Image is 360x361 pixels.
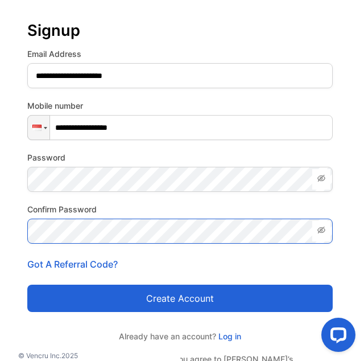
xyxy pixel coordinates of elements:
[27,151,333,163] label: Password
[27,17,333,44] p: Signup
[27,285,333,312] button: Create account
[28,116,49,140] div: Indonesia: + 62
[216,331,241,341] a: Log in
[27,100,333,112] label: Mobile number
[27,203,333,215] label: Confirm Password
[27,257,333,271] p: Got A Referral Code?
[27,48,333,60] label: Email Address
[27,330,333,342] p: Already have an account?
[312,313,360,361] iframe: LiveChat chat widget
